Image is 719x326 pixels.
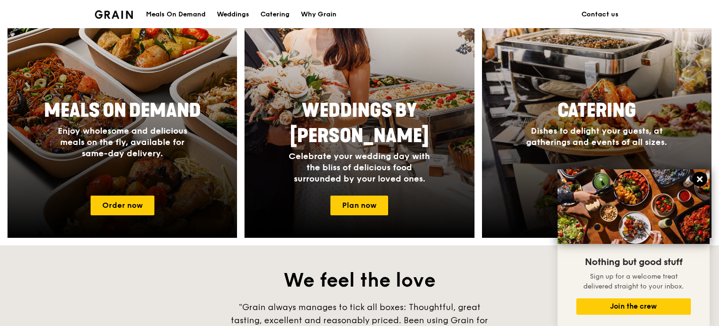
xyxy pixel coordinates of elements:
a: Contact us [576,0,624,29]
button: Join the crew [576,298,691,315]
span: Weddings by [PERSON_NAME] [290,99,429,147]
span: Nothing but good stuff [585,257,682,268]
img: DSC07876-Edit02-Large.jpeg [558,169,710,244]
div: Catering [260,0,290,29]
span: Dishes to delight your guests, at gatherings and events of all sizes. [526,126,667,147]
span: Meals On Demand [44,99,201,122]
button: Close [692,172,707,187]
a: Weddings [211,0,255,29]
a: Catering [255,0,295,29]
a: Order now [91,196,154,215]
span: Celebrate your wedding day with the bliss of delicious food surrounded by your loved ones. [289,151,430,184]
span: Catering [558,99,636,122]
div: Why Grain [301,0,337,29]
a: Why Grain [295,0,342,29]
a: Plan now [330,196,388,215]
div: Weddings [217,0,249,29]
div: Meals On Demand [146,0,206,29]
span: Sign up for a welcome treat delivered straight to your inbox. [583,273,684,290]
img: Grain [95,10,133,19]
span: Enjoy wholesome and delicious meals on the fly, available for same-day delivery. [58,126,187,159]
